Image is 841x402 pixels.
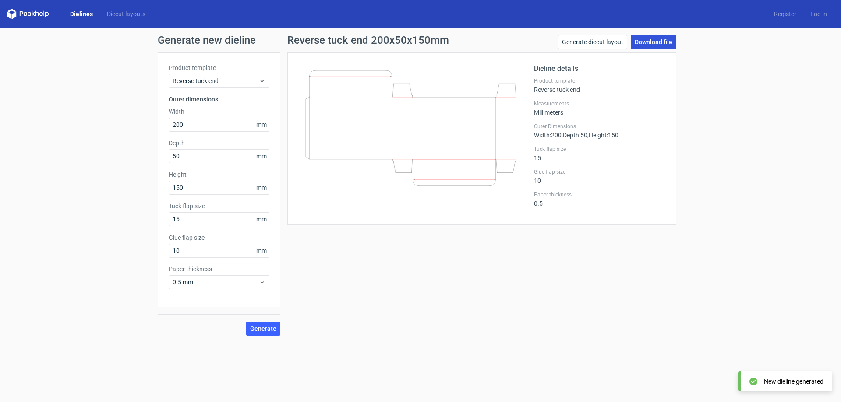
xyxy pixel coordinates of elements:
[169,202,269,210] label: Tuck flap size
[169,63,269,72] label: Product template
[562,132,587,139] span: , Depth : 50
[287,35,449,45] h1: Reverse tuck end 200x50x150mm
[158,35,683,45] h1: Generate new dieline
[169,107,269,116] label: Width
[173,278,259,287] span: 0.5 mm
[534,146,665,161] div: 15
[169,265,269,273] label: Paper thickness
[534,132,562,139] span: Width : 200
[169,95,269,104] h3: Outer dimensions
[534,146,665,153] label: Tuck flap size
[534,191,665,198] label: Paper thickness
[534,168,665,175] label: Glue flap size
[63,10,100,18] a: Dielines
[169,139,269,147] label: Depth
[534,77,665,93] div: Reverse tuck end
[254,150,269,163] span: mm
[173,77,259,85] span: Reverse tuck end
[534,191,665,207] div: 0.5
[250,325,276,332] span: Generate
[631,35,676,49] a: Download file
[169,233,269,242] label: Glue flap size
[100,10,152,18] a: Diecut layouts
[534,63,665,74] h2: Dieline details
[254,244,269,257] span: mm
[534,100,665,116] div: Millimeters
[587,132,618,139] span: , Height : 150
[534,77,665,84] label: Product template
[764,377,823,386] div: New dieline generated
[558,35,627,49] a: Generate diecut layout
[254,181,269,194] span: mm
[767,10,803,18] a: Register
[803,10,834,18] a: Log in
[169,170,269,179] label: Height
[254,213,269,226] span: mm
[254,118,269,131] span: mm
[534,100,665,107] label: Measurements
[534,168,665,184] div: 10
[534,123,665,130] label: Outer Dimensions
[246,322,280,336] button: Generate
